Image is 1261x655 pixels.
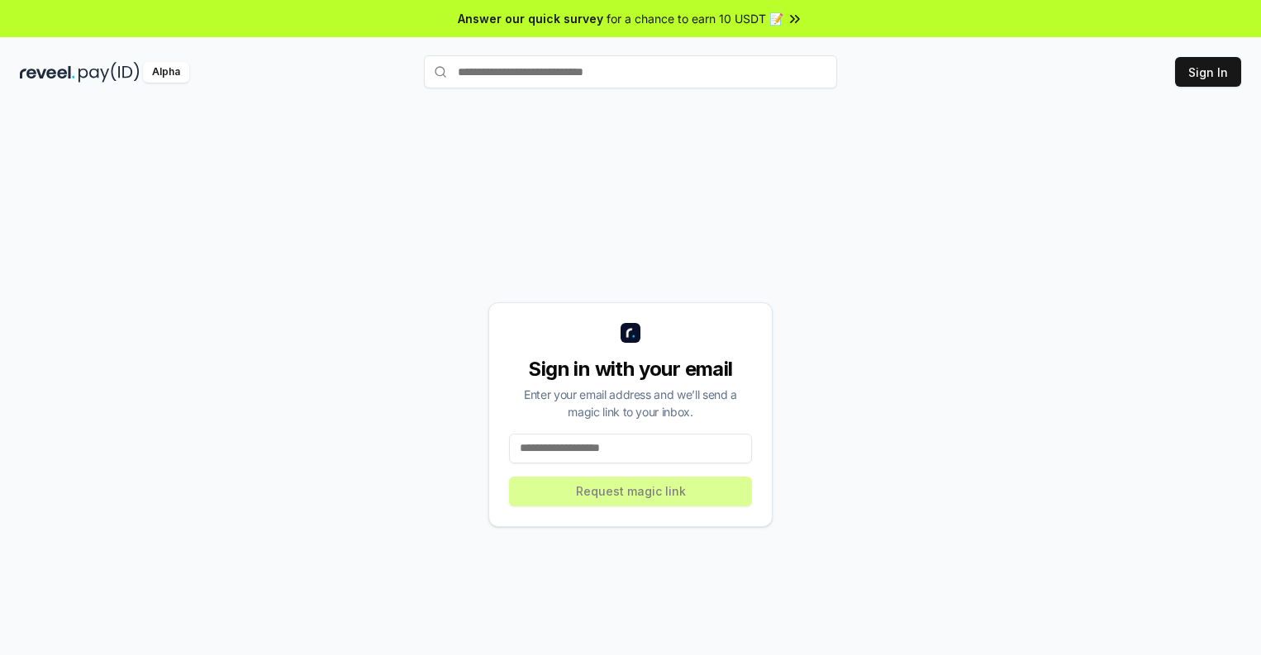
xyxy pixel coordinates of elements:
[143,62,189,83] div: Alpha
[20,62,75,83] img: reveel_dark
[509,386,752,420] div: Enter your email address and we’ll send a magic link to your inbox.
[607,10,783,27] span: for a chance to earn 10 USDT 📝
[79,62,140,83] img: pay_id
[621,323,640,343] img: logo_small
[1175,57,1241,87] button: Sign In
[509,356,752,382] div: Sign in with your email
[458,10,603,27] span: Answer our quick survey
